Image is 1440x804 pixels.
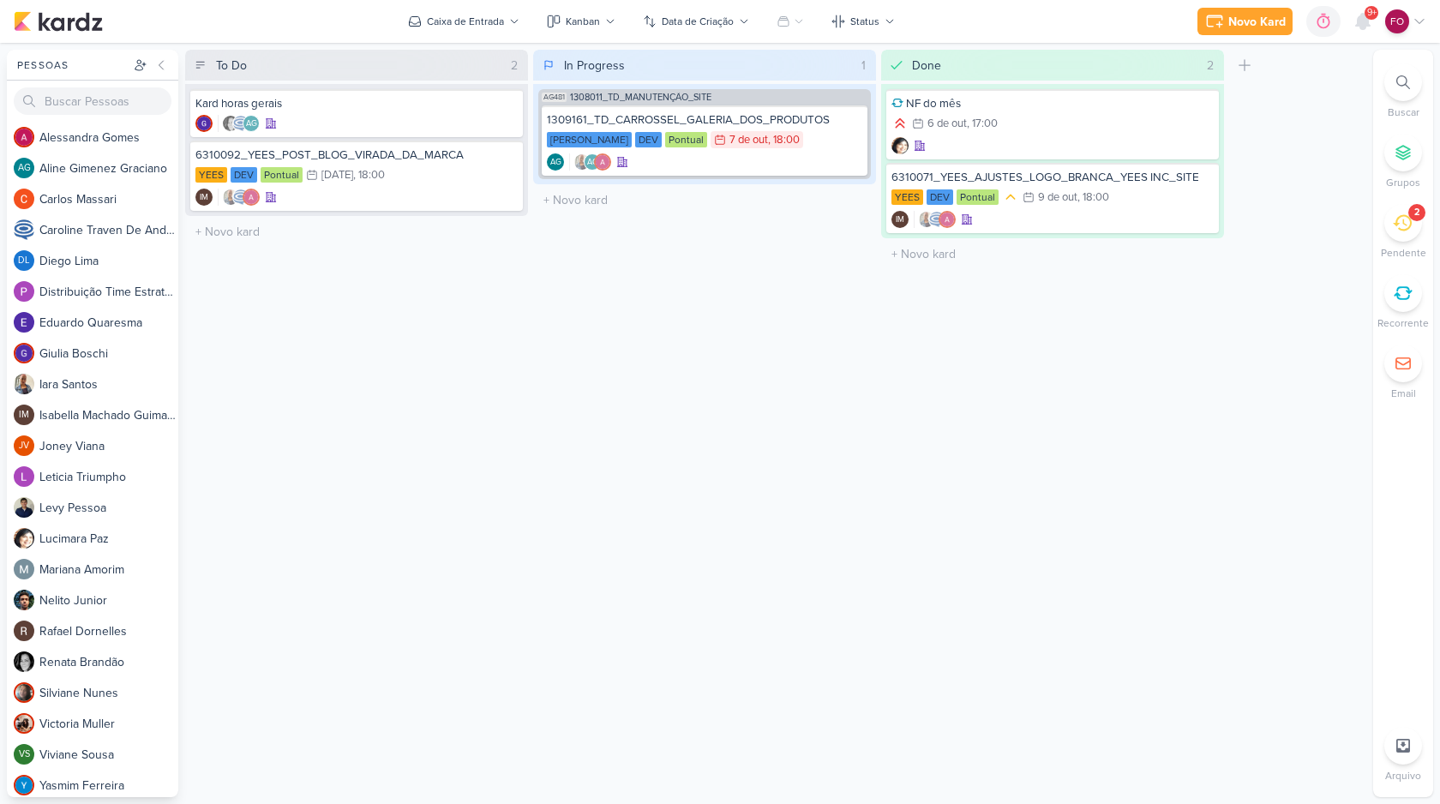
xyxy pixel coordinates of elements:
[39,221,178,239] div: C a r o l i n e T r a v e n D e A n d r a d e
[19,411,29,420] p: IM
[1381,245,1426,261] p: Pendente
[14,528,34,549] img: Lucimara Paz
[39,406,178,424] div: I s a b e l l a M a c h a d o G u i m a r ã e s
[39,437,178,455] div: J o n e y V i a n a
[1197,8,1293,35] button: Novo Kard
[14,744,34,765] div: Viviane Sousa
[891,137,909,154] img: Lucimara Paz
[14,158,34,178] div: Aline Gimenez Graciano
[635,132,662,147] div: DEV
[729,135,768,146] div: 7 de out
[1414,206,1419,219] div: 2
[218,115,260,132] div: Colaboradores: Renata Brandão, Caroline Traven De Andrade, Aline Gimenez Graciano
[504,57,525,75] div: 2
[18,164,31,173] p: AG
[14,682,34,703] img: Silviane Nunes
[39,468,178,486] div: L e t i c i a T r i u m p h o
[200,194,208,202] p: IM
[39,746,178,764] div: V i v i a n e S o u s a
[537,188,873,213] input: + Novo kard
[1367,6,1377,20] span: 9+
[570,93,711,102] span: 1308011_TD_MANUTENÇÃO_SITE
[14,127,34,147] img: Alessandra Gomes
[855,57,873,75] div: 1
[39,530,178,548] div: L u c i m a r a P a z
[927,118,967,129] div: 6 de out
[665,132,707,147] div: Pontual
[39,159,178,177] div: A l i n e G i m e n e z G r a c i a n o
[39,561,178,579] div: M a r i a n a A m o r i m
[891,211,909,228] div: Criador(a): Isabella Machado Guimarães
[1390,14,1404,29] p: FO
[542,93,567,102] span: AG481
[18,256,30,266] p: DL
[14,466,34,487] img: Leticia Triumpho
[927,189,953,205] div: DEV
[768,135,800,146] div: , 18:00
[587,159,598,167] p: AG
[39,715,178,733] div: V i c t o r i a M u l l e r
[928,211,945,228] img: Caroline Traven De Andrade
[39,314,178,332] div: E d u a r d o Q u a r e s m a
[39,499,178,517] div: L e v y P e s s o a
[14,435,34,456] div: Joney Viana
[1391,386,1416,401] p: Email
[967,118,998,129] div: , 17:00
[14,497,34,518] img: Levy Pessoa
[222,189,239,206] img: Iara Santos
[195,115,213,132] div: Criador(a): Giulia Boschi
[14,281,34,302] img: Distribuição Time Estratégico
[14,590,34,610] img: Nelito Junior
[891,170,1214,185] div: 6310071_YEES_AJUSTES_LOGO_BRANCA_YEES INC_SITE
[39,591,178,609] div: N e l i t o J u n i o r
[1002,189,1019,206] div: Prioridade Média
[1038,192,1077,203] div: 9 de out
[550,159,561,167] p: AG
[39,283,178,301] div: D i s t r i b u i ç ã o T i m e E s t r a t é g i c o
[14,87,171,115] input: Buscar Pessoas
[896,216,904,225] p: IM
[1228,13,1286,31] div: Novo Kard
[222,115,239,132] img: Renata Brandão
[195,167,227,183] div: YEES
[891,211,909,228] div: Isabella Machado Guimarães
[39,129,178,147] div: A l e s s a n d r a G o m e s
[321,170,353,181] div: [DATE]
[189,219,525,244] input: + Novo kard
[891,189,923,205] div: YEES
[19,441,29,451] p: JV
[353,170,385,181] div: , 18:00
[195,115,213,132] img: Giulia Boschi
[957,189,999,205] div: Pontual
[243,115,260,132] div: Aline Gimenez Graciano
[39,653,178,671] div: R e n a t a B r a n d ã o
[14,250,34,271] div: Diego Lima
[243,189,260,206] img: Alessandra Gomes
[1377,315,1429,331] p: Recorrente
[547,112,862,128] div: 1309161_TD_CARROSSEL_GALERIA_DOS_PRODUTOS
[1385,768,1421,783] p: Arquivo
[195,189,213,206] div: Criador(a): Isabella Machado Guimarães
[14,11,103,32] img: kardz.app
[584,153,601,171] div: Aline Gimenez Graciano
[39,345,178,363] div: G i u l i a B o s c h i
[1385,9,1409,33] div: Fabio Oliveira
[573,153,591,171] img: Iara Santos
[1077,192,1109,203] div: , 18:00
[547,153,564,171] div: Aline Gimenez Graciano
[39,190,178,208] div: C a r l o s M a s s a r i
[594,153,611,171] img: Alessandra Gomes
[14,775,34,795] img: Yasmim Ferreira
[885,242,1221,267] input: + Novo kard
[246,120,257,129] p: AG
[39,622,178,640] div: R a f a e l D o r n e l l e s
[1373,63,1433,120] li: Ctrl + F
[39,375,178,393] div: I a r a S a n t o s
[918,211,935,228] img: Iara Santos
[939,211,956,228] img: Alessandra Gomes
[14,343,34,363] img: Giulia Boschi
[569,153,611,171] div: Colaboradores: Iara Santos, Aline Gimenez Graciano, Alessandra Gomes
[914,211,956,228] div: Colaboradores: Iara Santos, Caroline Traven De Andrade, Alessandra Gomes
[1388,105,1419,120] p: Buscar
[547,132,632,147] div: [PERSON_NAME]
